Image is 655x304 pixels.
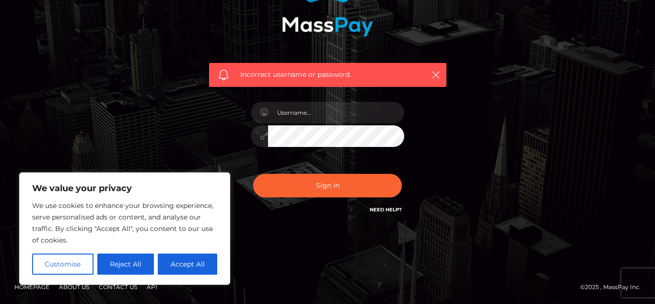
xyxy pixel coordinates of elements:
[19,172,230,285] div: We value your privacy
[11,280,53,294] a: Homepage
[158,254,217,275] button: Accept All
[580,282,648,292] div: © 2025 , MassPay Inc.
[55,280,93,294] a: About Us
[32,182,217,194] p: We value your privacy
[240,70,415,80] span: Incorrect username or password.
[97,254,154,275] button: Reject All
[253,174,402,197] button: Sign in
[95,280,141,294] a: Contact Us
[268,102,404,123] input: Username...
[32,200,217,246] p: We use cookies to enhance your browsing experience, serve personalised ads or content, and analys...
[143,280,161,294] a: API
[32,254,94,275] button: Customise
[370,207,402,213] a: Need Help?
